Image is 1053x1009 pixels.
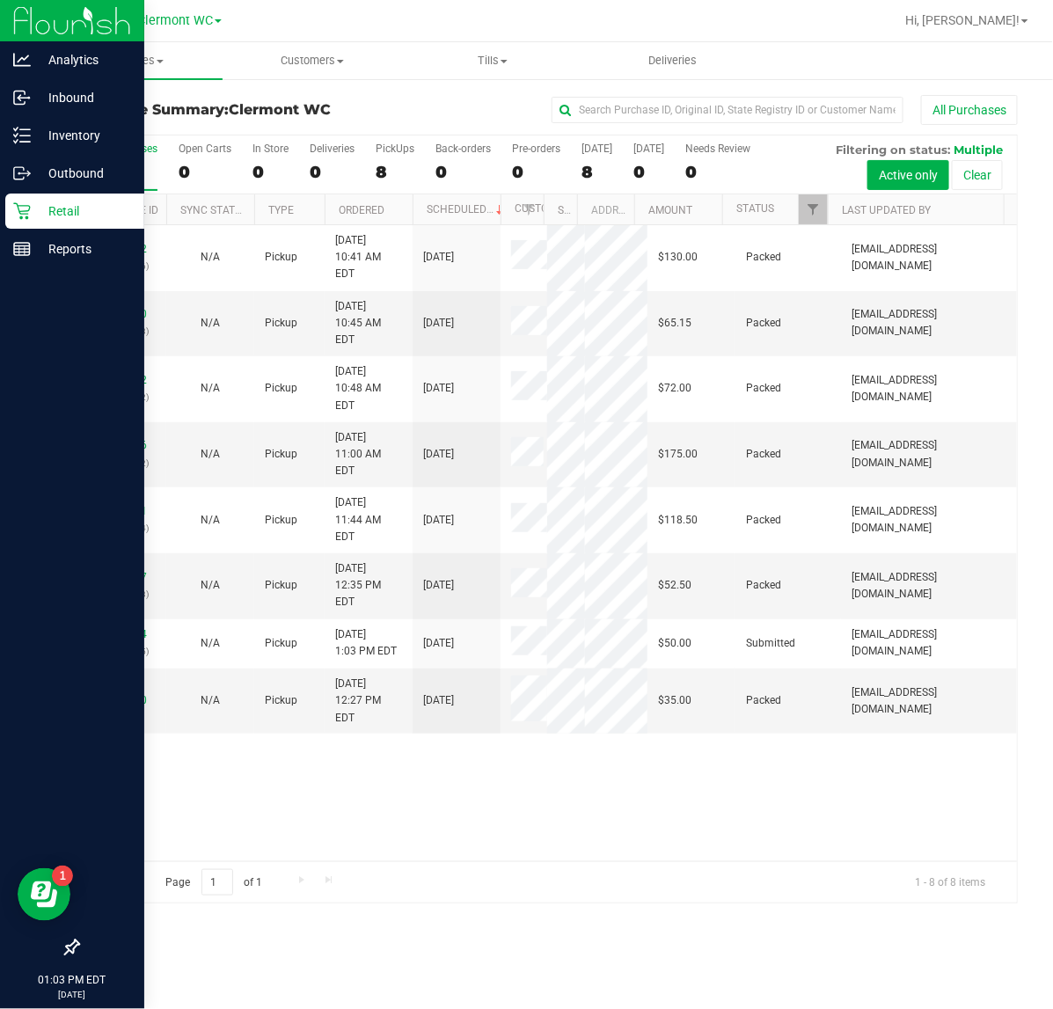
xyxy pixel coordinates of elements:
[746,446,781,463] span: Packed
[746,315,781,332] span: Packed
[201,869,233,896] input: 1
[201,692,220,709] button: N/A
[852,503,1006,537] span: [EMAIL_ADDRESS][DOMAIN_NAME]
[201,635,220,652] button: N/A
[423,315,454,332] span: [DATE]
[558,204,650,216] a: State Registry ID
[335,676,402,727] span: [DATE] 12:27 PM EDT
[685,162,750,182] div: 0
[52,866,73,887] iframe: Resource center unread badge
[746,249,781,266] span: Packed
[435,162,491,182] div: 0
[799,194,828,224] a: Filter
[18,868,70,921] iframe: Resource center
[633,143,664,155] div: [DATE]
[201,694,220,706] span: Not Applicable
[423,692,454,709] span: [DATE]
[265,577,297,594] span: Pickup
[335,363,402,414] span: [DATE] 10:48 AM EDT
[867,160,949,190] button: Active only
[746,577,781,594] span: Packed
[201,249,220,266] button: N/A
[335,560,402,611] span: [DATE] 12:35 PM EDT
[31,125,136,146] p: Inventory
[31,201,136,222] p: Retail
[658,635,691,652] span: $50.00
[31,49,136,70] p: Analytics
[13,127,31,144] inline-svg: Inventory
[335,429,402,480] span: [DATE] 11:00 AM EDT
[658,692,691,709] span: $35.00
[137,13,213,28] span: Clermont WC
[658,577,691,594] span: $52.50
[229,101,331,118] span: Clermont WC
[852,437,1006,471] span: [EMAIL_ADDRESS][DOMAIN_NAME]
[201,382,220,394] span: Not Applicable
[201,251,220,263] span: Not Applicable
[736,202,774,215] a: Status
[423,249,454,266] span: [DATE]
[201,448,220,460] span: Not Applicable
[648,204,692,216] a: Amount
[423,635,454,652] span: [DATE]
[252,162,289,182] div: 0
[335,298,402,349] span: [DATE] 10:45 AM EDT
[921,95,1018,125] button: All Purchases
[201,446,220,463] button: N/A
[582,42,763,79] a: Deliveries
[179,143,231,155] div: Open Carts
[201,315,220,332] button: N/A
[335,494,402,545] span: [DATE] 11:44 AM EDT
[31,87,136,108] p: Inbound
[435,143,491,155] div: Back-orders
[952,160,1003,190] button: Clear
[265,446,297,463] span: Pickup
[8,988,136,1001] p: [DATE]
[339,204,384,216] a: Ordered
[658,249,698,266] span: $130.00
[852,372,1006,406] span: [EMAIL_ADDRESS][DOMAIN_NAME]
[201,380,220,397] button: N/A
[77,102,391,118] h3: Purchase Summary:
[423,577,454,594] span: [DATE]
[423,380,454,397] span: [DATE]
[31,238,136,260] p: Reports
[13,202,31,220] inline-svg: Retail
[514,194,543,224] a: Filter
[335,626,397,660] span: [DATE] 1:03 PM EDT
[905,13,1020,27] span: Hi, [PERSON_NAME]!
[423,446,454,463] span: [DATE]
[552,97,903,123] input: Search Purchase ID, Original ID, State Registry ID or Customer Name...
[403,42,583,79] a: Tills
[201,637,220,649] span: Not Applicable
[265,692,297,709] span: Pickup
[581,162,612,182] div: 8
[223,53,402,69] span: Customers
[150,869,277,896] span: Page of 1
[658,446,698,463] span: $175.00
[852,626,1006,660] span: [EMAIL_ADDRESS][DOMAIN_NAME]
[625,53,720,69] span: Deliveries
[746,635,795,652] span: Submitted
[404,53,582,69] span: Tills
[31,163,136,184] p: Outbound
[746,512,781,529] span: Packed
[223,42,403,79] a: Customers
[577,194,634,225] th: Address
[852,684,1006,718] span: [EMAIL_ADDRESS][DOMAIN_NAME]
[746,380,781,397] span: Packed
[13,240,31,258] inline-svg: Reports
[252,143,289,155] div: In Store
[268,204,294,216] a: Type
[842,204,931,216] a: Last Updated By
[310,143,355,155] div: Deliveries
[265,249,297,266] span: Pickup
[201,577,220,594] button: N/A
[685,143,750,155] div: Needs Review
[581,143,612,155] div: [DATE]
[658,512,698,529] span: $118.50
[8,972,136,988] p: 01:03 PM EDT
[180,204,248,216] a: Sync Status
[836,143,950,157] span: Filtering on status:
